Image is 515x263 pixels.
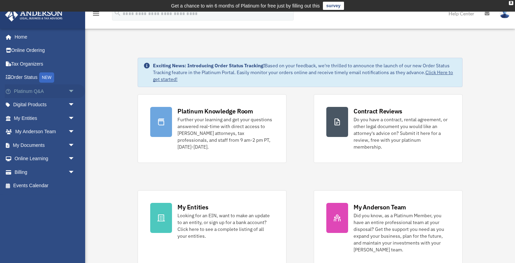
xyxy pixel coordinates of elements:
span: arrow_drop_down [68,84,82,98]
a: Online Learningarrow_drop_down [5,152,85,166]
a: Events Calendar [5,179,85,193]
a: Digital Productsarrow_drop_down [5,98,85,112]
div: My Anderson Team [354,203,406,211]
a: survey [323,2,344,10]
div: Contract Reviews [354,107,402,115]
a: Click Here to get started! [153,69,453,82]
a: My Documentsarrow_drop_down [5,138,85,152]
span: arrow_drop_down [68,138,82,152]
a: menu [92,12,100,18]
div: My Entities [177,203,208,211]
div: close [509,1,513,5]
div: NEW [39,72,54,83]
div: Looking for an EIN, want to make an update to an entity, or sign up for a bank account? Click her... [177,212,274,239]
a: Tax Organizers [5,57,85,71]
a: Home [5,30,82,44]
a: My Anderson Teamarrow_drop_down [5,125,85,139]
div: Further your learning and get your questions answered real-time with direct access to [PERSON_NAM... [177,116,274,150]
div: Did you know, as a Platinum Member, you have an entire professional team at your disposal? Get th... [354,212,450,253]
span: arrow_drop_down [68,98,82,112]
div: Get a chance to win 6 months of Platinum for free just by filling out this [171,2,320,10]
a: Contract Reviews Do you have a contract, rental agreement, or other legal document you would like... [314,94,463,163]
div: Do you have a contract, rental agreement, or other legal document you would like an attorney's ad... [354,116,450,150]
i: search [114,9,121,17]
span: arrow_drop_down [68,165,82,179]
img: User Pic [500,9,510,18]
span: arrow_drop_down [68,125,82,139]
a: Online Ordering [5,44,85,57]
a: Order StatusNEW [5,71,85,85]
a: Billingarrow_drop_down [5,165,85,179]
div: Based on your feedback, we're thrilled to announce the launch of our new Order Status Tracking fe... [153,62,457,83]
a: My Entitiesarrow_drop_down [5,111,85,125]
img: Anderson Advisors Platinum Portal [3,8,65,22]
a: Platinum Q&Aarrow_drop_down [5,84,85,98]
i: menu [92,10,100,18]
strong: Exciting News: Introducing Order Status Tracking! [153,63,265,69]
span: arrow_drop_down [68,111,82,125]
a: Platinum Knowledge Room Further your learning and get your questions answered real-time with dire... [138,94,286,163]
span: arrow_drop_down [68,152,82,166]
div: Platinum Knowledge Room [177,107,253,115]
